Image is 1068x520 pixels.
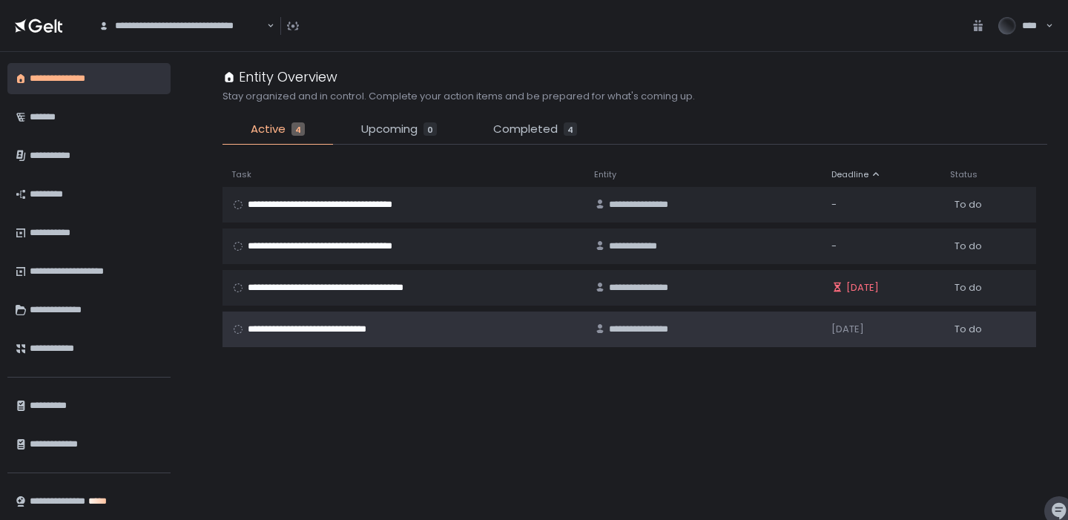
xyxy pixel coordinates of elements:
[955,323,982,336] span: To do
[265,19,266,33] input: Search for option
[831,323,864,336] span: [DATE]
[831,198,837,211] span: -
[89,10,274,42] div: Search for option
[594,169,616,180] span: Entity
[291,122,305,136] div: 4
[831,240,837,253] span: -
[950,169,978,180] span: Status
[423,122,437,136] div: 0
[222,90,695,103] h2: Stay organized and in control. Complete your action items and be prepared for what's coming up.
[955,198,982,211] span: To do
[955,281,982,294] span: To do
[222,67,337,87] div: Entity Overview
[955,240,982,253] span: To do
[831,169,868,180] span: Deadline
[493,121,558,138] span: Completed
[564,122,577,136] div: 4
[361,121,418,138] span: Upcoming
[846,281,879,294] span: [DATE]
[231,169,251,180] span: Task
[251,121,286,138] span: Active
